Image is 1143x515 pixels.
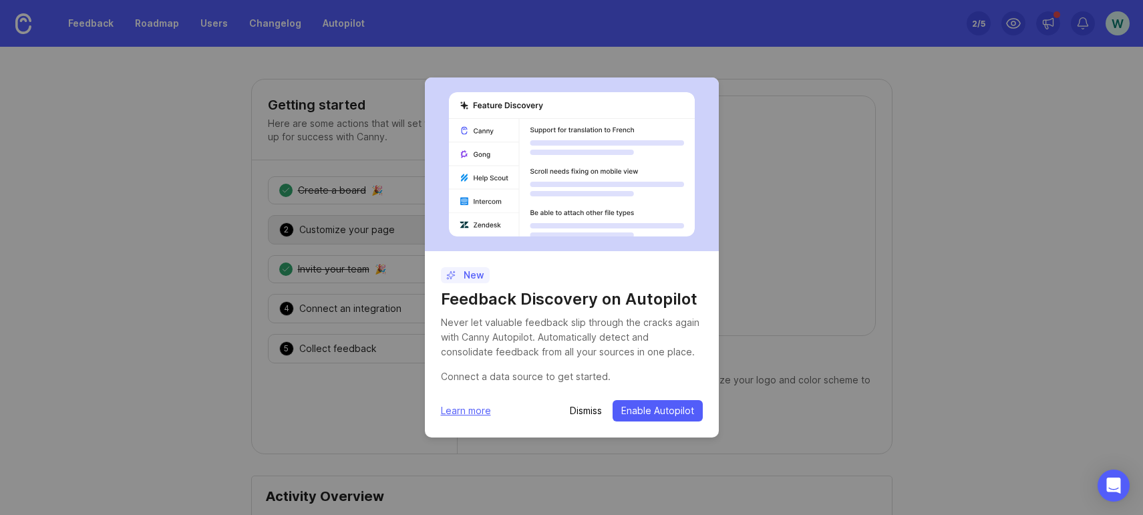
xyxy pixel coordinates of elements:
[449,92,695,236] img: autopilot-456452bdd303029aca878276f8eef889.svg
[441,369,703,384] div: Connect a data source to get started.
[1098,470,1130,502] div: Open Intercom Messenger
[446,269,484,282] p: New
[441,289,703,310] h1: Feedback Discovery on Autopilot
[613,400,703,421] button: Enable Autopilot
[570,404,602,417] button: Dismiss
[441,315,703,359] div: Never let valuable feedback slip through the cracks again with Canny Autopilot. Automatically det...
[441,403,491,418] a: Learn more
[621,404,694,417] span: Enable Autopilot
